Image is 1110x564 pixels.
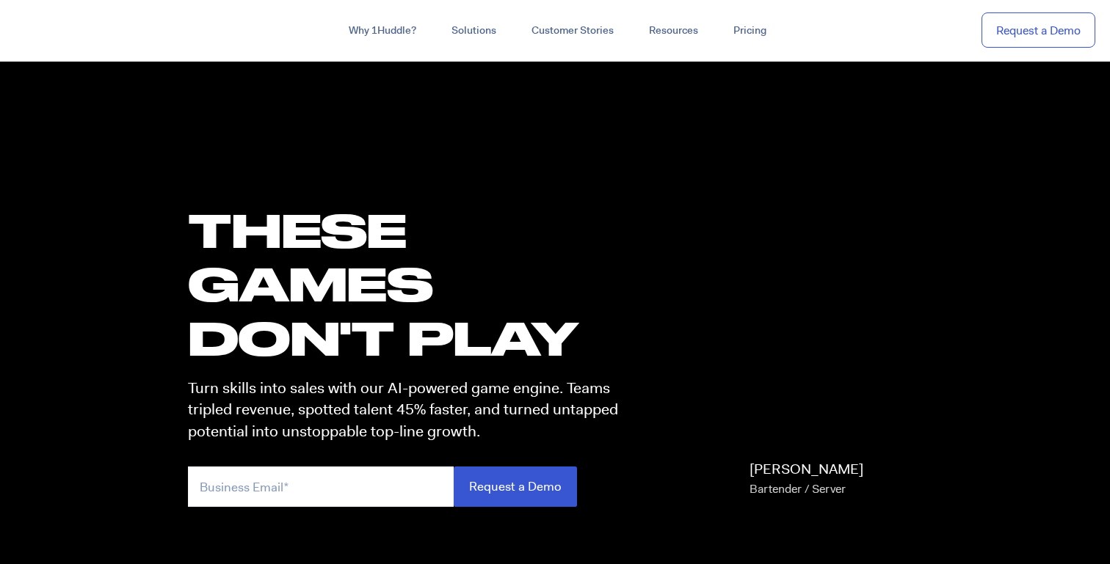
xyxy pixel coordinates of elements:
a: Request a Demo [982,12,1095,48]
h1: these GAMES DON'T PLAY [188,203,631,365]
input: Business Email* [188,466,454,507]
a: Resources [631,18,716,44]
a: Pricing [716,18,784,44]
a: Customer Stories [514,18,631,44]
p: [PERSON_NAME] [750,459,863,500]
span: Bartender / Server [750,481,846,497]
img: ... [15,16,120,44]
input: Request a Demo [454,466,577,507]
a: Why 1Huddle? [331,18,434,44]
a: Solutions [434,18,514,44]
p: Turn skills into sales with our AI-powered game engine. Teams tripled revenue, spotted talent 45%... [188,378,631,442]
